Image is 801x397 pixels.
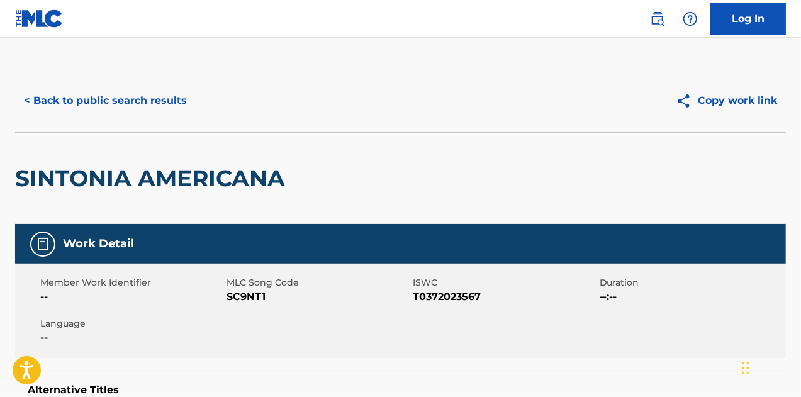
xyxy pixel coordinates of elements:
[600,276,783,289] span: Duration
[667,85,786,116] button: Copy work link
[35,237,50,252] img: Work Detail
[683,11,698,26] img: help
[710,3,786,35] a: Log In
[645,6,670,31] a: Public Search
[15,9,64,28] img: MLC Logo
[15,164,291,193] h2: SINTONIA AMERICANA
[227,289,410,305] span: SC9NT1
[742,349,749,387] div: Drag
[738,337,801,397] iframe: Chat Widget
[28,384,773,396] h5: Alternative Titles
[40,330,223,345] span: --
[676,93,698,109] img: Copy work link
[413,276,597,289] span: ISWC
[40,289,223,305] span: --
[15,85,196,116] button: < Back to public search results
[413,289,597,305] span: T0372023567
[227,276,410,289] span: MLC Song Code
[40,276,223,289] span: Member Work Identifier
[40,317,223,330] span: Language
[678,6,703,31] div: Help
[63,237,133,251] h5: Work Detail
[650,11,665,26] img: search
[600,289,783,305] span: --:--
